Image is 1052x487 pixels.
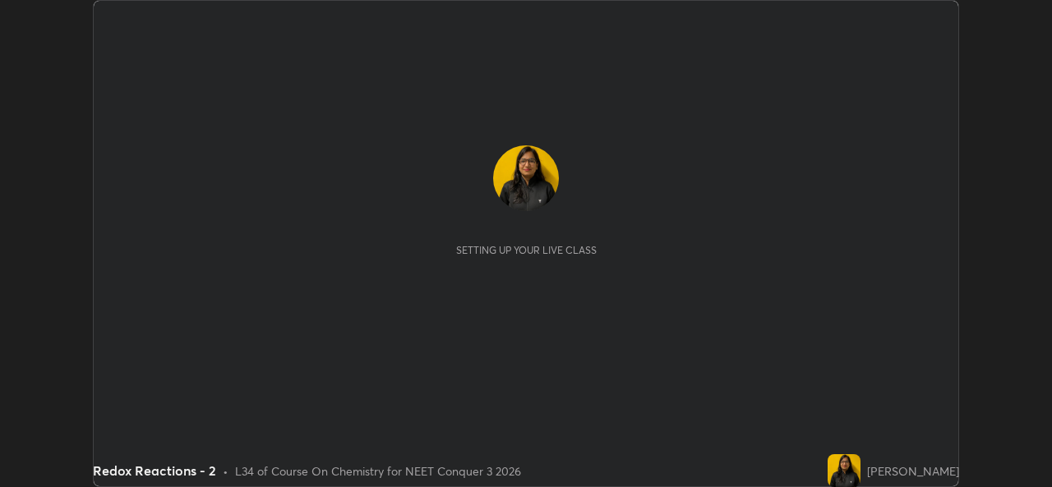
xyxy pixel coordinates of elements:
div: Setting up your live class [456,244,597,256]
div: L34 of Course On Chemistry for NEET Conquer 3 2026 [235,462,521,480]
div: [PERSON_NAME] [867,462,959,480]
div: • [223,462,228,480]
img: 5601c98580164add983b3da7b044abd6.jpg [828,454,861,487]
img: 5601c98580164add983b3da7b044abd6.jpg [493,145,559,211]
div: Redox Reactions - 2 [93,461,216,480]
